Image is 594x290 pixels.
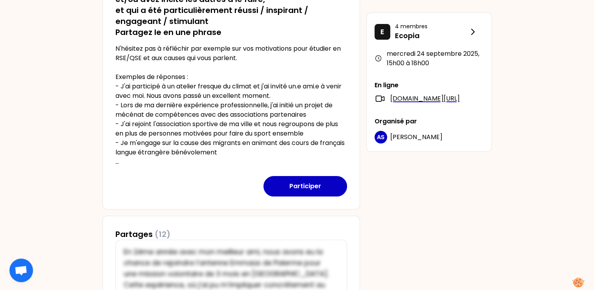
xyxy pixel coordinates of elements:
[155,229,170,240] span: (12)
[377,133,384,141] p: AS
[115,229,170,240] h3: Partages
[375,117,484,126] p: Organisé par
[390,94,460,103] a: [DOMAIN_NAME][URL]
[9,259,33,282] div: Ouvrir le chat
[115,44,347,167] p: N'hésitez pas à réfléchir par exemple sur vos motivations pour étudier en RSE/QSE et aux causes q...
[395,22,468,30] p: 4 membres
[395,30,468,41] p: Ecopia
[375,49,484,68] div: mercredi 24 septembre 2025 , 15h00 à 18h00
[390,132,442,141] span: [PERSON_NAME]
[380,26,384,37] p: E
[263,176,347,196] button: Participer
[375,81,484,90] p: En ligne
